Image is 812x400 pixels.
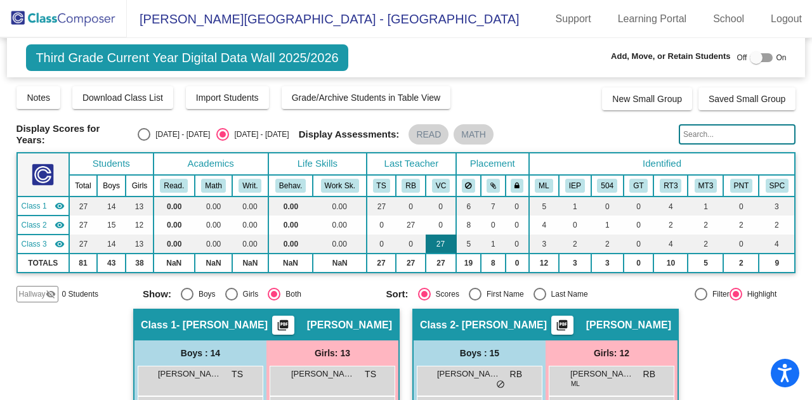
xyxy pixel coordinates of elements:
[69,153,154,175] th: Students
[313,216,367,235] td: 0.00
[396,175,426,197] th: Rachelle Brown
[597,179,617,193] button: 504
[367,235,396,254] td: 0
[266,340,398,366] div: Girls: 13
[688,175,723,197] th: Math Tier 3
[386,288,620,300] mat-radio-group: Select an option
[723,197,759,216] td: 0
[55,239,65,249] mat-icon: visibility
[386,288,409,300] span: Sort:
[591,254,624,273] td: 3
[55,220,65,230] mat-icon: visibility
[97,254,126,273] td: 43
[69,235,97,254] td: 27
[426,254,455,273] td: 27
[707,288,730,300] div: Filter
[268,216,313,235] td: 0.00
[126,254,153,273] td: 38
[232,216,268,235] td: 0.00
[134,340,266,366] div: Boys : 14
[776,52,786,63] span: On
[16,123,129,146] span: Display Scores for Years:
[402,179,419,193] button: RB
[275,179,306,193] button: Behav.
[97,235,126,254] td: 14
[481,254,505,273] td: 8
[22,238,47,250] span: Class 3
[195,235,232,254] td: 0.00
[69,175,97,197] th: Total
[529,197,559,216] td: 5
[565,179,585,193] button: IEP
[268,254,313,273] td: NaN
[653,175,688,197] th: Reading Tier 3
[456,175,481,197] th: Keep away students
[313,254,367,273] td: NaN
[737,52,747,63] span: Off
[396,197,426,216] td: 0
[426,235,455,254] td: 27
[551,316,573,335] button: Print Students Details
[688,216,723,235] td: 2
[456,254,481,273] td: 19
[481,288,524,300] div: First Name
[239,179,261,193] button: Writ.
[150,129,210,140] div: [DATE] - [DATE]
[431,288,459,300] div: Scores
[608,9,697,29] a: Learning Portal
[586,319,671,332] span: [PERSON_NAME]
[299,129,400,140] span: Display Assessments:
[624,216,653,235] td: 0
[761,9,812,29] a: Logout
[154,216,195,235] td: 0.00
[529,153,796,175] th: Identified
[27,93,50,103] span: Notes
[313,235,367,254] td: 0.00
[688,235,723,254] td: 2
[272,316,294,335] button: Print Students Details
[456,153,529,175] th: Placement
[759,254,795,273] td: 9
[69,254,97,273] td: 81
[653,216,688,235] td: 2
[154,153,268,175] th: Academics
[481,216,505,235] td: 0
[506,197,529,216] td: 0
[154,254,195,273] td: NaN
[481,197,505,216] td: 7
[367,153,456,175] th: Last Teacher
[629,179,647,193] button: GT
[426,175,455,197] th: Victoria Coleman
[723,216,759,235] td: 2
[759,197,795,216] td: 3
[176,319,268,332] span: - [PERSON_NAME]
[97,175,126,197] th: Boys
[17,216,69,235] td: Rachelle Brown - Rachelle Brown
[759,175,795,197] th: Speech Only IEP
[232,368,243,381] span: TS
[432,179,450,193] button: VC
[396,254,426,273] td: 27
[546,340,678,366] div: Girls: 12
[158,368,221,380] span: [PERSON_NAME]
[313,197,367,216] td: 0.00
[559,216,591,235] td: 0
[126,197,153,216] td: 13
[698,87,796,110] button: Saved Small Group
[365,368,376,381] span: TS
[456,235,481,254] td: 5
[143,288,377,300] mat-radio-group: Select an option
[643,368,655,381] span: RB
[160,179,188,193] button: Read.
[426,197,455,216] td: 0
[454,124,494,145] mat-chip: MATH
[529,216,559,235] td: 4
[229,129,289,140] div: [DATE] - [DATE]
[456,197,481,216] td: 6
[510,368,522,381] span: RB
[624,197,653,216] td: 0
[62,288,98,300] span: 0 Students
[559,197,591,216] td: 1
[367,216,396,235] td: 0
[506,254,529,273] td: 0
